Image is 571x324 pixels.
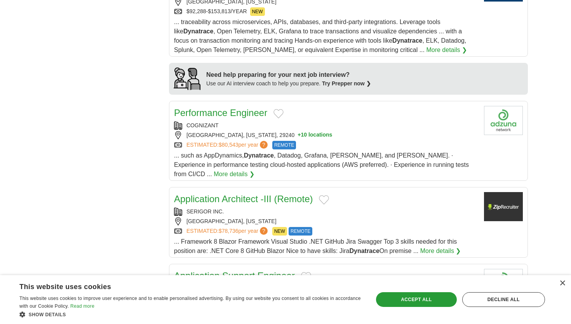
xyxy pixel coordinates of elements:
[219,142,238,148] span: $80,543
[174,7,478,16] div: $92,288-$153,813/YEAR
[298,131,332,139] button: +10 locations
[392,37,422,44] strong: Dynatrace
[186,141,269,149] a: ESTIMATED:$80,543per year?
[214,170,254,179] a: More details ❯
[250,7,265,16] span: NEW
[186,122,218,128] a: COGNIZANT
[426,45,467,55] a: More details ❯
[260,227,268,235] span: ?
[484,269,523,298] img: Company logo
[289,227,312,236] span: REMOTE
[174,19,466,53] span: ... traceability across microservices, APIs, databases, and third-party integrations. Leverage to...
[322,80,371,87] a: Try Prepper now ❯
[298,131,301,139] span: +
[206,70,371,80] div: Need help preparing for your next job interview?
[484,192,523,221] img: Company logo
[462,292,545,307] div: Decline all
[273,109,284,118] button: Add to favorite jobs
[376,292,457,307] div: Accept all
[19,280,343,291] div: This website uses cookies
[272,141,296,149] span: REMOTE
[174,217,478,225] div: [GEOGRAPHIC_DATA], [US_STATE]
[484,106,523,135] img: Cognizant logo
[349,248,379,254] strong: Dynatrace
[19,310,363,318] div: Show details
[420,246,461,256] a: More details ❯
[301,272,311,281] button: Add to favorite jobs
[260,141,268,149] span: ?
[174,270,295,281] a: Application Support Engineer
[206,80,371,88] div: Use our AI interview coach to help you prepare.
[174,131,478,139] div: [GEOGRAPHIC_DATA], [US_STATE], 29240
[174,238,457,254] span: ... Framework 8 Blazor Framework Visual Studio .NET GitHub Jira Swagger Top 3 skills needed for t...
[219,228,238,234] span: $78,736
[174,208,478,216] div: SERIGOR INC.
[19,296,361,309] span: This website uses cookies to improve user experience and to enable personalised advertising. By u...
[319,195,329,204] button: Add to favorite jobs
[70,303,94,309] a: Read more, opens a new window
[174,152,469,177] span: ... such as AppDynamics, , Datadog, Grafana, [PERSON_NAME], and [PERSON_NAME]. · Experience in pe...
[244,152,274,159] strong: Dynatrace
[174,194,313,204] a: Application Architect -III (Remote)
[559,281,565,286] div: Close
[183,28,213,35] strong: Dynatrace
[186,227,269,236] a: ESTIMATED:$78,736per year?
[29,312,66,317] span: Show details
[272,227,287,236] span: NEW
[174,107,267,118] a: Performance Engineer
